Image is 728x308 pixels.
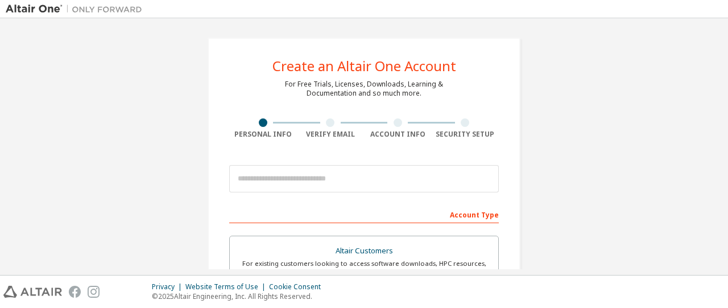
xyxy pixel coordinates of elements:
img: altair_logo.svg [3,286,62,298]
div: Verify Email [297,130,365,139]
div: Altair Customers [237,243,491,259]
img: facebook.svg [69,286,81,298]
div: Privacy [152,282,185,291]
div: Create an Altair One Account [272,59,456,73]
div: For Free Trials, Licenses, Downloads, Learning & Documentation and so much more. [285,80,443,98]
img: instagram.svg [88,286,100,298]
div: Website Terms of Use [185,282,269,291]
img: Altair One [6,3,148,15]
p: © 2025 Altair Engineering, Inc. All Rights Reserved. [152,291,328,301]
div: For existing customers looking to access software downloads, HPC resources, community, trainings ... [237,259,491,277]
div: Account Type [229,205,499,223]
div: Account Info [364,130,432,139]
div: Cookie Consent [269,282,328,291]
div: Security Setup [432,130,499,139]
div: Personal Info [229,130,297,139]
